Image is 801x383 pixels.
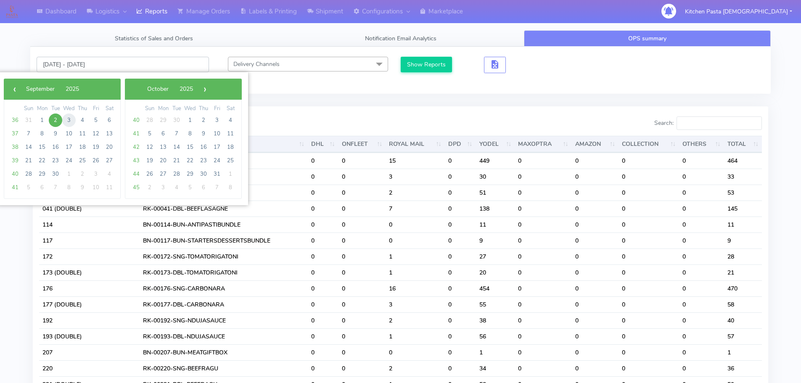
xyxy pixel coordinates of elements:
[724,201,762,217] td: 145
[308,344,338,360] td: 0
[619,280,679,296] td: 0
[476,280,515,296] td: 454
[76,140,89,154] span: 18
[572,344,619,360] td: 0
[724,312,762,328] td: 40
[619,344,679,360] td: 0
[89,154,103,167] span: 26
[338,201,386,217] td: 0
[572,232,619,248] td: 0
[140,360,308,376] td: RK-00220-SNG-BEEFRAGU
[476,169,515,185] td: 30
[724,169,762,185] td: 33
[210,167,224,181] span: 31
[679,248,724,264] td: 0
[156,140,170,154] span: 13
[445,217,476,232] td: 0
[39,217,140,232] td: 114
[724,248,762,264] td: 28
[39,264,140,280] td: 173 (DOUBLE)
[130,127,143,140] span: 41
[308,248,338,264] td: 0
[89,114,103,127] span: 5
[224,181,237,194] span: 8
[183,127,197,140] span: 8
[197,154,210,167] span: 23
[21,83,60,95] button: September
[515,232,571,248] td: 0
[197,140,210,154] span: 16
[515,153,571,169] td: 0
[386,201,444,217] td: 7
[156,181,170,194] span: 3
[35,140,49,154] span: 15
[156,114,170,127] span: 29
[39,248,140,264] td: 172
[445,312,476,328] td: 0
[170,104,183,114] th: weekday
[30,30,771,47] ul: Tabs
[724,136,762,153] th: TOTAL : activate to sort column ascending
[724,328,762,344] td: 57
[156,154,170,167] span: 20
[8,83,21,95] button: ‹
[143,114,156,127] span: 28
[445,136,476,153] th: DPD : activate to sort column ascending
[308,296,338,312] td: 0
[338,360,386,376] td: 0
[386,328,444,344] td: 1
[386,136,444,153] th: ROYAL MAIL : activate to sort column ascending
[60,83,85,95] button: 2025
[679,153,724,169] td: 0
[445,248,476,264] td: 0
[679,3,798,20] button: Kitchen Pasta [DEMOGRAPHIC_DATA]
[170,181,183,194] span: 4
[210,114,224,127] span: 3
[197,181,210,194] span: 6
[619,201,679,217] td: 0
[619,312,679,328] td: 0
[37,57,209,72] input: Pick the Daterange
[115,34,193,42] span: Statistics of Sales and Orders
[679,344,724,360] td: 0
[62,181,76,194] span: 8
[679,169,724,185] td: 0
[147,85,169,93] span: October
[308,169,338,185] td: 0
[8,154,22,167] span: 39
[308,201,338,217] td: 0
[140,201,308,217] td: RK-00041-DBL-BEEFLASAGNE
[572,185,619,201] td: 0
[183,167,197,181] span: 29
[210,127,224,140] span: 10
[130,167,143,181] span: 44
[619,185,679,201] td: 0
[619,232,679,248] td: 0
[386,312,444,328] td: 2
[724,280,762,296] td: 470
[224,154,237,167] span: 25
[679,280,724,296] td: 0
[39,360,140,376] td: 220
[679,136,724,153] th: OTHERS : activate to sort column ascending
[386,360,444,376] td: 2
[22,127,35,140] span: 7
[103,181,116,194] span: 11
[22,114,35,127] span: 31
[76,114,89,127] span: 4
[197,127,210,140] span: 9
[35,181,49,194] span: 6
[338,264,386,280] td: 0
[198,83,211,95] span: ›
[140,232,308,248] td: BN-00117-BUN-STARTERSDESSERTSBUNDLE
[679,328,724,344] td: 0
[679,312,724,328] td: 0
[62,104,76,114] th: weekday
[619,153,679,169] td: 0
[140,264,308,280] td: RK-00173-DBL-TOMATORIGATONI
[619,217,679,232] td: 0
[515,185,571,201] td: 0
[476,153,515,169] td: 449
[724,344,762,360] td: 1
